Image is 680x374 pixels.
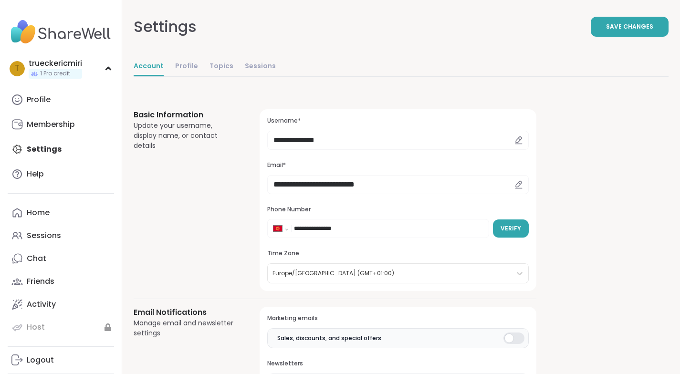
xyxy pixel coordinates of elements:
[8,293,114,316] a: Activity
[267,206,529,214] h3: Phone Number
[27,276,54,287] div: Friends
[277,334,381,343] span: Sales, discounts, and special offers
[134,121,237,151] div: Update your username, display name, or contact details
[27,355,54,365] div: Logout
[8,247,114,270] a: Chat
[15,62,20,75] span: t
[267,360,529,368] h3: Newsletters
[134,57,164,76] a: Account
[27,169,44,179] div: Help
[493,219,529,238] button: Verify
[209,57,233,76] a: Topics
[267,117,529,125] h3: Username*
[501,224,521,233] span: Verify
[8,88,114,111] a: Profile
[134,109,237,121] h3: Basic Information
[8,349,114,372] a: Logout
[8,113,114,136] a: Membership
[27,253,46,264] div: Chat
[27,208,50,218] div: Home
[175,57,198,76] a: Profile
[134,318,237,338] div: Manage email and newsletter settings
[27,119,75,130] div: Membership
[8,316,114,339] a: Host
[8,201,114,224] a: Home
[8,270,114,293] a: Friends
[8,224,114,247] a: Sessions
[606,22,653,31] span: Save Changes
[29,58,82,69] div: trueckericmiri
[267,314,529,322] h3: Marketing emails
[134,15,197,38] div: Settings
[245,57,276,76] a: Sessions
[134,307,237,318] h3: Email Notifications
[8,163,114,186] a: Help
[591,17,669,37] button: Save Changes
[27,299,56,310] div: Activity
[40,70,70,78] span: 1 Pro credit
[8,15,114,49] img: ShareWell Nav Logo
[27,322,45,332] div: Host
[267,161,529,169] h3: Email*
[27,230,61,241] div: Sessions
[267,249,529,258] h3: Time Zone
[27,94,51,105] div: Profile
